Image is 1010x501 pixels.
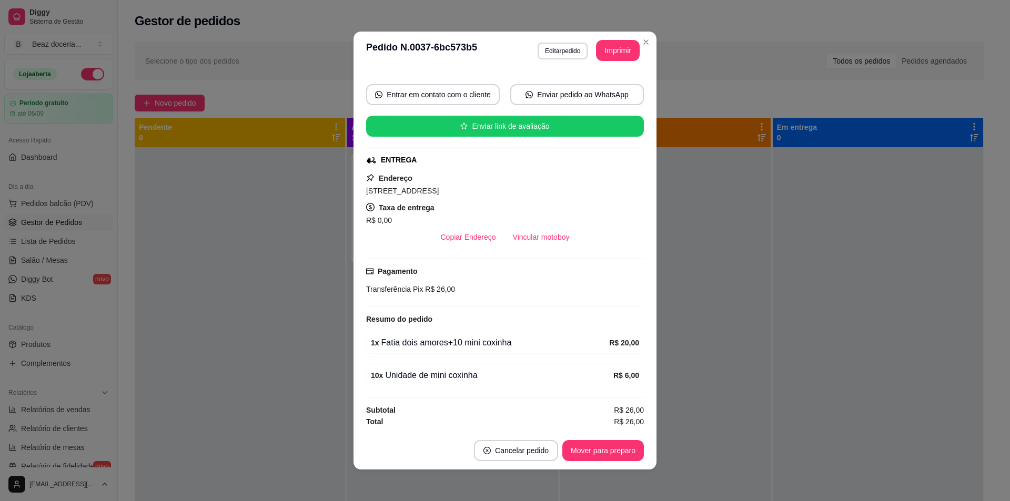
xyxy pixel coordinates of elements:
[366,84,500,105] button: whats-appEntrar em contato com o cliente
[366,285,423,293] span: Transferência Pix
[371,339,379,347] strong: 1 x
[379,174,412,182] strong: Endereço
[614,416,644,427] span: R$ 26,00
[562,440,644,461] button: Mover para preparo
[510,84,644,105] button: whats-appEnviar pedido ao WhatsApp
[423,285,455,293] span: R$ 26,00
[371,371,383,380] strong: 10 x
[638,34,654,50] button: Close
[614,404,644,416] span: R$ 26,00
[504,227,578,248] button: Vincular motoboy
[366,203,375,211] span: dollar
[538,43,588,59] button: Editarpedido
[613,371,639,380] strong: R$ 6,00
[483,447,491,454] span: close-circle
[432,227,504,248] button: Copiar Endereço
[526,91,533,98] span: whats-app
[366,406,396,414] strong: Subtotal
[381,155,417,166] div: ENTREGA
[375,91,382,98] span: whats-app
[366,173,375,182] span: pushpin
[366,116,644,137] button: starEnviar link de avaliação
[366,187,439,195] span: [STREET_ADDRESS]
[609,339,639,347] strong: R$ 20,00
[366,315,432,323] strong: Resumo do pedido
[596,40,640,61] button: Imprimir
[366,268,373,275] span: credit-card
[371,369,613,382] div: Unidade de mini coxinha
[366,417,383,426] strong: Total
[379,203,435,212] strong: Taxa de entrega
[366,40,477,61] h3: Pedido N. 0037-6bc573b5
[371,336,609,349] div: Fatia dois amores+10 mini coxinha
[460,122,468,130] span: star
[366,216,392,224] span: R$ 0,00
[474,440,558,461] button: close-circleCancelar pedido
[378,267,417,275] strong: Pagamento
